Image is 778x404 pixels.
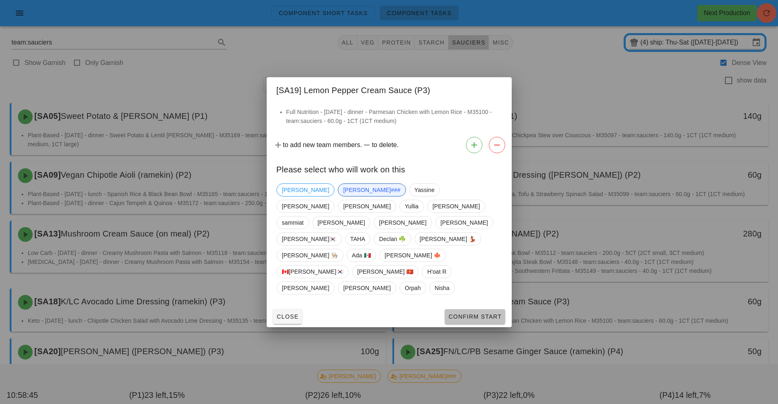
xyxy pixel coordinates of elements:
[282,200,329,212] span: [PERSON_NAME]
[404,200,418,212] span: Yullia
[282,184,329,196] span: [PERSON_NAME]
[343,200,390,212] span: [PERSON_NAME]
[267,77,512,101] div: [SA19] Lemon Pepper Cream Sauce (P3)
[384,249,441,261] span: [PERSON_NAME] 🍁
[432,200,479,212] span: [PERSON_NAME]
[357,266,413,278] span: [PERSON_NAME] 🇻🇳
[379,233,406,245] span: Declan ☘️
[276,313,299,320] span: Close
[440,217,488,229] span: [PERSON_NAME]
[352,249,370,261] span: Ada 🇲🇽
[282,266,343,278] span: 🇨🇦[PERSON_NAME]🇰🇷
[343,282,390,294] span: [PERSON_NAME]
[350,233,365,245] span: TAHA
[343,184,400,196] span: [PERSON_NAME]###
[282,233,337,245] span: [PERSON_NAME]🇰🇷
[267,156,512,180] div: Please select who will work on this
[419,233,476,245] span: [PERSON_NAME] 💃🏽
[414,184,434,196] span: Yassine
[379,217,426,229] span: [PERSON_NAME]
[448,313,502,320] span: Confirm Start
[282,249,338,261] span: [PERSON_NAME] 👨🏼‍🍳
[267,134,512,156] div: to add new team members. to delete.
[435,282,449,294] span: Nisha
[427,266,446,278] span: H'oat R
[282,282,329,294] span: [PERSON_NAME]
[286,107,502,125] li: Full Nutrition - [DATE] - dinner - Parmesan Chicken with Lemon Rice - M35100 - team:sauciers - 60...
[282,217,304,229] span: sammiat
[404,282,420,294] span: Orpah
[273,309,302,324] button: Close
[317,217,365,229] span: [PERSON_NAME]
[445,309,505,324] button: Confirm Start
